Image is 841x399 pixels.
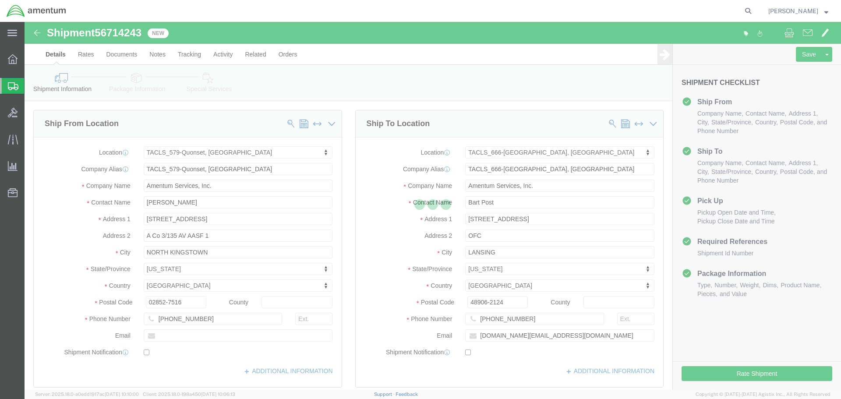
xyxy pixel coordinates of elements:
button: [PERSON_NAME] [768,6,829,16]
span: Copyright © [DATE]-[DATE] Agistix Inc., All Rights Reserved [696,391,830,398]
img: logo [6,4,67,18]
span: Andrew Forber [768,6,818,16]
span: [DATE] 10:06:13 [201,392,235,397]
span: [DATE] 10:10:00 [105,392,139,397]
a: Support [374,392,396,397]
span: Client: 2025.18.0-198a450 [143,392,235,397]
span: Server: 2025.18.0-a0edd1917ac [35,392,139,397]
a: Feedback [396,392,418,397]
